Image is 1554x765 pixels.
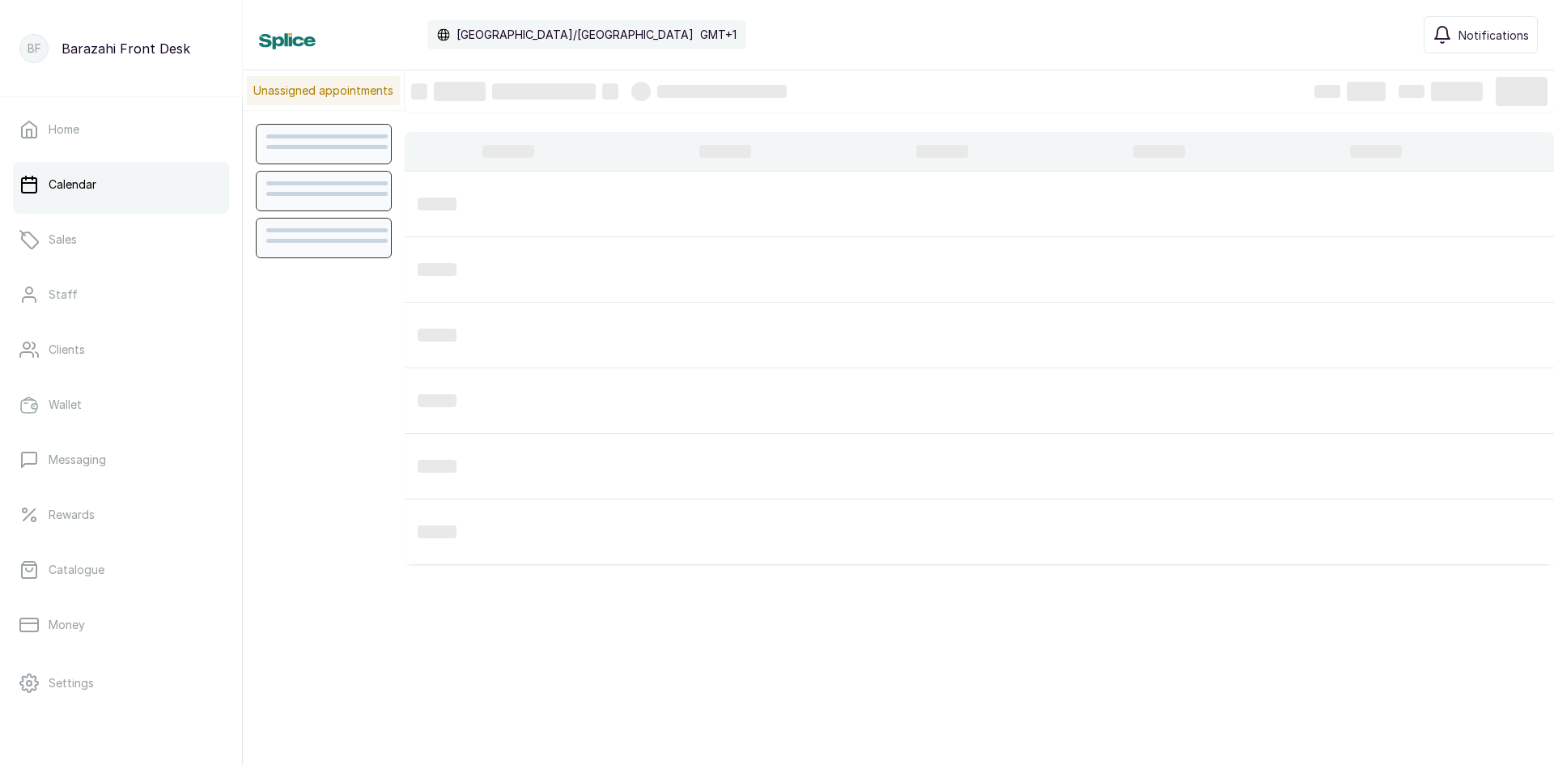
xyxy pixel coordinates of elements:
[13,107,229,152] a: Home
[1458,27,1529,44] span: Notifications
[1424,16,1538,53] button: Notifications
[700,27,737,43] p: GMT+1
[49,121,79,138] p: Home
[49,675,94,691] p: Settings
[49,562,104,578] p: Catalogue
[49,342,85,358] p: Clients
[13,327,229,372] a: Clients
[49,287,78,303] p: Staff
[13,437,229,482] a: Messaging
[456,27,694,43] p: [GEOGRAPHIC_DATA]/[GEOGRAPHIC_DATA]
[13,661,229,706] a: Settings
[13,492,229,538] a: Rewards
[13,602,229,648] a: Money
[62,39,190,58] p: Barazahi Front Desk
[49,176,96,193] p: Calendar
[13,382,229,427] a: Wallet
[49,397,82,413] p: Wallet
[13,217,229,262] a: Sales
[49,617,85,633] p: Money
[13,272,229,317] a: Staff
[247,76,400,105] p: Unassigned appointments
[49,452,106,468] p: Messaging
[49,507,95,523] p: Rewards
[28,40,41,57] p: BF
[13,547,229,593] a: Catalogue
[49,232,77,248] p: Sales
[13,162,229,207] a: Calendar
